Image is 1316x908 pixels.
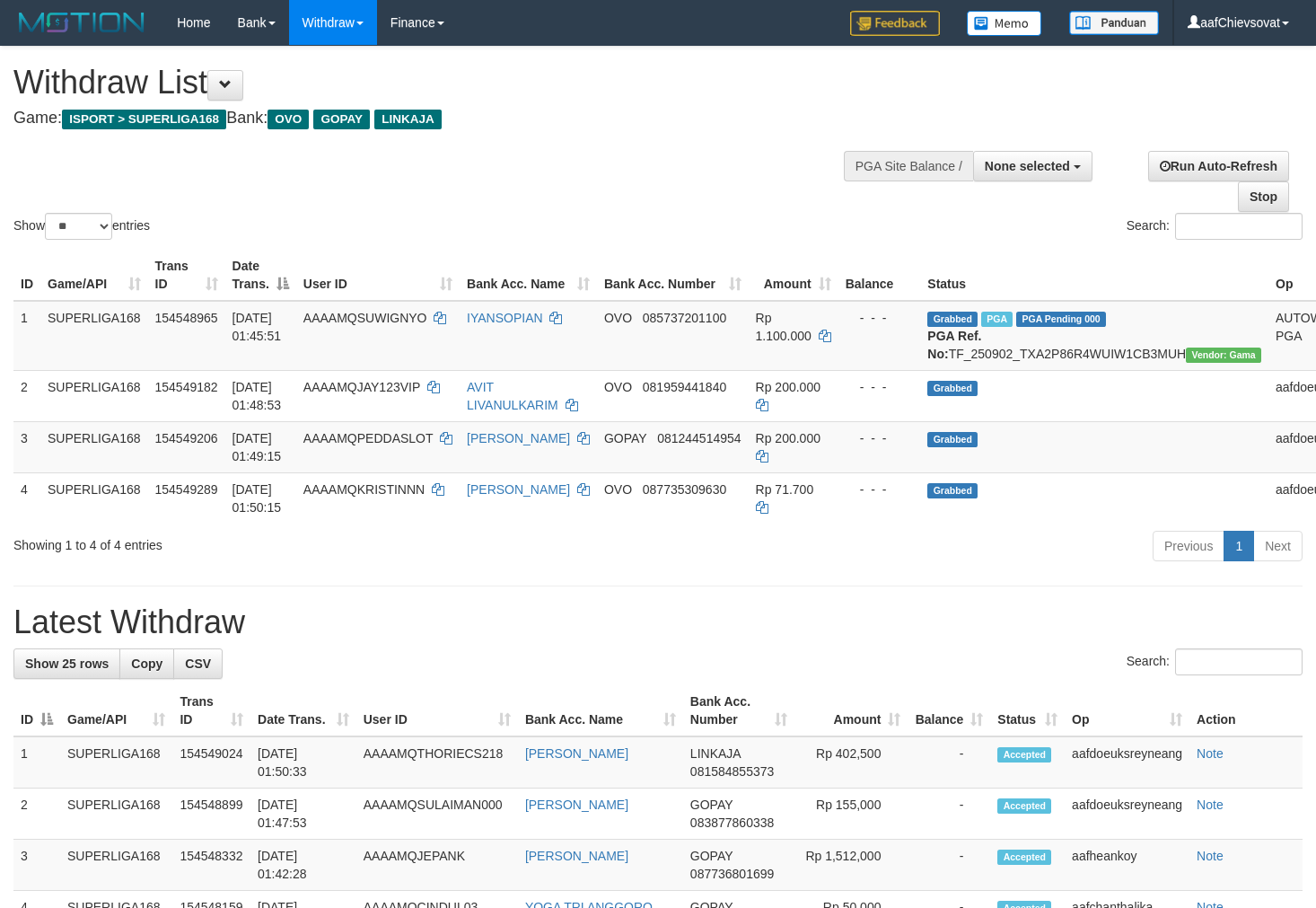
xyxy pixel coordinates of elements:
[313,110,370,129] span: GOPAY
[155,482,218,497] span: 154549289
[1197,798,1224,812] a: Note
[303,431,433,445] span: AAAAMQPEDDASLOT
[846,309,914,327] div: - - -
[1148,151,1289,181] a: Run Auto-Refresh
[13,213,150,240] label: Show entries
[13,648,120,679] a: Show 25 rows
[749,250,838,301] th: Amount: activate to sort column ascending
[908,736,990,789] td: -
[13,250,40,301] th: ID
[973,151,1092,181] button: None selected
[460,250,597,301] th: Bank Acc. Name: activate to sort column ascending
[45,213,112,240] select: Showentries
[13,9,150,36] img: MOTION_logo.png
[690,764,774,779] span: Copy 081584855373 to clipboard
[1127,213,1303,240] label: Search:
[40,250,148,301] th: Game/API: activate to sort column ascending
[356,840,518,891] td: AAAAMQJEPANK
[756,431,820,445] span: Rp 200.000
[525,798,628,812] a: [PERSON_NAME]
[467,311,543,325] a: IYANSOPIAN
[1175,213,1303,240] input: Search:
[119,648,174,679] a: Copy
[525,746,628,761] a: [PERSON_NAME]
[25,657,109,671] span: Show 25 rows
[794,789,908,840] td: Rp 155,000
[467,380,558,412] a: AVIT LIVANULKARIM
[62,110,226,129] span: ISPORT > SUPERLIGA168
[40,370,148,421] td: SUPERLIGA168
[356,789,518,840] td: AAAAMQSULAIMAN000
[997,747,1051,763] span: Accepted
[1224,531,1254,561] a: 1
[374,110,442,129] span: LINKAJA
[1069,11,1159,35] img: panduan.png
[173,648,223,679] a: CSV
[690,867,774,881] span: Copy 087736801699 to clipboard
[908,840,990,891] td: -
[60,789,172,840] td: SUPERLIGA168
[1065,685,1189,736] th: Op: activate to sort column ascending
[172,736,250,789] td: 154549024
[920,301,1268,371] td: TF_250902_TXA2P86R4WUIW1CB3MUH
[225,250,296,301] th: Date Trans.: activate to sort column descending
[643,311,726,325] span: Copy 085737201100 to clipboard
[1016,312,1106,327] span: PGA Pending
[1197,849,1224,863] a: Note
[1186,348,1261,363] span: Vendor URL: https://trx31.1velocity.biz
[683,685,794,736] th: Bank Acc. Number: activate to sort column ascending
[250,789,356,840] td: [DATE] 01:47:53
[303,380,420,394] span: AAAAMQJAY123VIP
[657,431,741,445] span: Copy 081244514954 to clipboard
[40,472,148,524] td: SUPERLIGA168
[155,311,218,325] span: 154548965
[1065,840,1189,891] td: aafheankoy
[997,798,1051,814] span: Accepted
[981,312,1013,327] span: Marked by aafheankoy
[60,685,172,736] th: Game/API: activate to sort column ascending
[850,11,940,36] img: Feedback.jpg
[846,378,914,396] div: - - -
[13,370,40,421] td: 2
[13,65,859,101] h1: Withdraw List
[794,840,908,891] td: Rp 1,512,000
[690,849,733,863] span: GOPAY
[13,604,1303,640] h1: Latest Withdraw
[40,301,148,371] td: SUPERLIGA168
[172,840,250,891] td: 154548332
[838,250,921,301] th: Balance
[756,311,812,343] span: Rp 1.100.000
[756,380,820,394] span: Rp 200.000
[268,110,309,129] span: OVO
[908,685,990,736] th: Balance: activate to sort column ascending
[604,380,632,394] span: OVO
[1189,685,1303,736] th: Action
[13,529,535,554] div: Showing 1 to 4 of 4 entries
[604,431,646,445] span: GOPAY
[643,482,726,497] span: Copy 087735309630 to clipboard
[1197,746,1224,761] a: Note
[525,849,628,863] a: [PERSON_NAME]
[690,815,774,830] span: Copy 083877860338 to clipboard
[927,432,978,447] span: Grabbed
[13,736,60,789] td: 1
[296,250,460,301] th: User ID: activate to sort column ascending
[131,657,162,671] span: Copy
[13,301,40,371] td: 1
[172,685,250,736] th: Trans ID: activate to sort column ascending
[908,789,990,840] td: -
[1153,531,1224,561] a: Previous
[232,311,282,343] span: [DATE] 01:45:51
[356,736,518,789] td: AAAAMQTHORIECS218
[920,250,1268,301] th: Status
[250,685,356,736] th: Date Trans.: activate to sort column ascending
[927,483,978,498] span: Grabbed
[604,311,632,325] span: OVO
[967,11,1042,36] img: Button%20Memo.svg
[985,159,1070,173] span: None selected
[13,110,859,128] h4: Game: Bank:
[155,431,218,445] span: 154549206
[250,736,356,789] td: [DATE] 01:50:33
[927,381,978,396] span: Grabbed
[13,840,60,891] td: 3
